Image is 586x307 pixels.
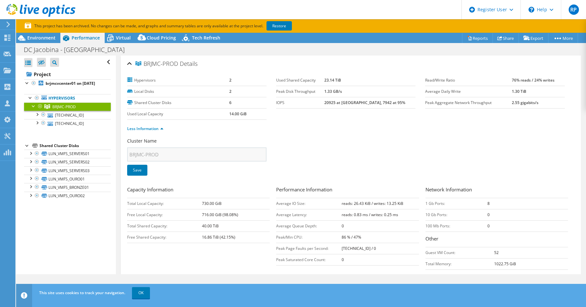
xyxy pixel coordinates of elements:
td: Peak Saturated Core Count: [276,254,342,265]
b: 2 [229,77,232,83]
h3: Performance Information [276,186,419,195]
p: This project has been archived. No changes can be made, and graphs and summary tables are only av... [25,22,339,30]
b: 716.00 GiB (98.08%) [202,212,238,217]
a: Restore [267,21,292,31]
td: Peak Page Faults per Second: [276,243,342,254]
a: Less Information [127,126,163,131]
b: 730.00 GiB [202,201,222,206]
h1: DC Jacobina - [GEOGRAPHIC_DATA] [21,46,135,53]
td: Average IO Size: [276,198,342,209]
span: RP [569,4,579,15]
span: Tech Refresh [192,35,220,41]
a: Project [24,69,111,79]
b: 0 [342,257,344,262]
b: 20925 at [GEOGRAPHIC_DATA], 7942 at 95% [324,100,405,105]
a: LUN_VMFS_SERVERS03 [24,166,111,175]
svg: \n [529,7,534,13]
b: 6 [229,100,232,105]
b: 2 [229,89,232,94]
a: LUN_VMFS_SERVERS02 [24,158,111,166]
b: 76% reads / 24% writes [512,77,555,83]
a: brjmcvcenter01 on [DATE] [24,79,111,88]
span: Cloud Pricing [147,35,176,41]
b: reads: 0.83 ms / writes: 0.25 ms [342,212,398,217]
td: Peak/Min CPU: [276,232,342,243]
b: 40.00 TiB [202,223,219,229]
td: Average Latency: [276,209,342,220]
a: LUN_VMFS_OURO01 [24,175,111,183]
b: reads: 26.43 KiB / writes: 13.25 KiB [342,201,403,206]
b: 1022.75 GiB [494,261,516,267]
label: Peak Aggregate Network Throughput [425,100,512,106]
td: Free Shared Capacity: [127,232,202,243]
b: 1.33 GB/s [324,89,342,94]
a: OK [132,287,150,299]
label: Local Disks [127,88,229,95]
label: Hypervisors [127,77,229,83]
h3: Capacity Information [127,186,270,195]
label: Average Daily Write [425,88,512,95]
td: Total Shared Capacity: [127,220,202,232]
b: 2.55 gigabits/s [512,100,538,105]
h3: Other [425,235,568,244]
b: 52 [494,250,499,255]
a: More [548,33,578,43]
td: Free Local Capacity: [127,209,202,220]
span: This site uses cookies to track your navigation. [39,290,125,295]
td: Total Memory: [425,258,494,269]
span: BRJMC-PROD [136,61,178,67]
label: Read/Write Ratio [425,77,512,83]
label: Used Local Capacity [127,111,229,117]
b: 1.30 TiB [512,89,526,94]
a: Save [127,165,147,176]
a: LUN_VMFS_SERVERS01 [24,150,111,158]
label: Cluster Name [127,138,157,144]
h3: Network Information [425,186,568,195]
a: [TECHNICAL_ID] [24,111,111,119]
a: BRJMC-PROD [24,102,111,111]
a: Reports [462,33,493,43]
label: Used Shared Capacity [276,77,324,83]
span: Details [180,60,197,67]
b: 8 [487,201,490,206]
a: LUN_VMFS_OURO02 [24,192,111,200]
td: Guest VM Count: [425,247,494,258]
td: Total Local Capacity: [127,198,202,209]
a: Export [519,33,548,43]
label: Shared Cluster Disks [127,100,229,106]
a: Hypervisors [24,94,111,102]
a: LUN_VMFS_BRONZE01 [24,183,111,191]
label: Peak Disk Throughput [276,88,324,95]
a: [TECHNICAL_ID] [24,119,111,127]
b: 86 % / 47% [342,234,361,240]
b: 14.00 GiB [229,111,247,117]
a: Share [493,33,519,43]
div: Shared Cluster Disks [39,142,111,150]
td: 1 Gb Ports: [425,198,487,209]
td: 100 Mb Ports: [425,220,487,232]
td: Average Queue Depth: [276,220,342,232]
b: 0 [487,212,490,217]
span: Virtual [116,35,131,41]
b: [TECHNICAL_ID] / 0 [342,246,376,251]
span: BRJMC-PROD [52,104,76,110]
label: IOPS [276,100,324,106]
td: 10 Gb Ports: [425,209,487,220]
b: 16.86 TiB (42.15%) [202,234,235,240]
b: 0 [342,223,344,229]
span: Environment [27,35,56,41]
b: brjmcvcenter01 on [DATE] [46,81,95,86]
span: Performance [72,35,100,41]
b: 0 [487,223,490,229]
b: 23.14 TiB [324,77,341,83]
